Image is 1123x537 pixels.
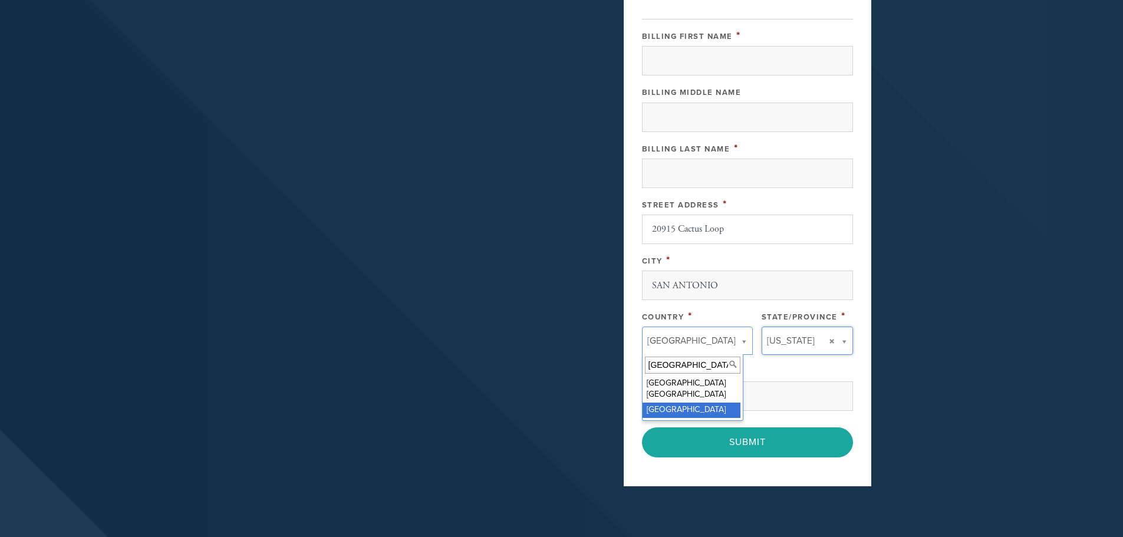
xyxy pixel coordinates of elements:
[642,327,753,355] a: [GEOGRAPHIC_DATA]
[736,29,741,42] span: This field is required.
[643,376,740,403] div: [GEOGRAPHIC_DATA] [GEOGRAPHIC_DATA]
[643,403,740,418] div: [GEOGRAPHIC_DATA]
[666,253,671,266] span: This field is required.
[642,200,719,210] label: Street Address
[647,333,736,348] span: [GEOGRAPHIC_DATA]
[767,333,815,348] span: [US_STATE]
[642,144,730,154] label: Billing Last Name
[642,32,733,41] label: Billing First Name
[688,309,693,322] span: This field is required.
[642,312,684,322] label: Country
[642,88,742,97] label: Billing Middle Name
[841,309,846,322] span: This field is required.
[762,327,853,355] a: [US_STATE]
[723,197,727,210] span: This field is required.
[762,312,838,322] label: State/Province
[734,141,739,154] span: This field is required.
[642,427,853,457] input: Submit
[642,256,663,266] label: City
